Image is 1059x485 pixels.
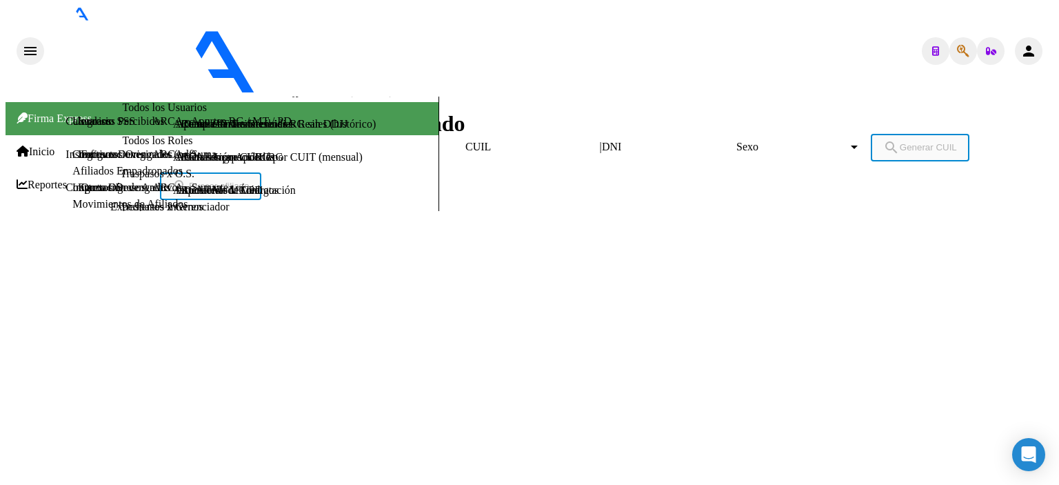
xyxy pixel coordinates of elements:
a: Reportes [17,179,67,191]
a: Inicio [17,146,54,158]
a: Todos los Usuarios [123,101,207,114]
a: ARCA - Mod. Contratación [173,184,296,197]
span: - AZULEJOS [371,84,434,96]
div: Open Intercom Messenger [1012,438,1045,471]
a: Usuarios [72,115,112,127]
span: Firma Express [17,112,92,124]
a: Configuraciones [72,148,145,160]
img: Logo SAAS [44,21,371,94]
a: Afiliados Empadronados [72,165,183,177]
a: ARCA - Incapacidades [173,151,275,164]
mat-icon: menu [22,43,39,59]
span: Sexo [736,141,848,153]
a: Todos los Roles [123,135,193,147]
mat-icon: person [1020,43,1037,59]
a: ARCA - Condiciones [173,118,268,130]
div: | [600,141,980,152]
mat-icon: search [883,139,900,156]
span: Generar CUIL [883,142,957,152]
button: Generar CUIL [871,134,969,161]
a: Movimientos de Afiliados [72,198,188,210]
